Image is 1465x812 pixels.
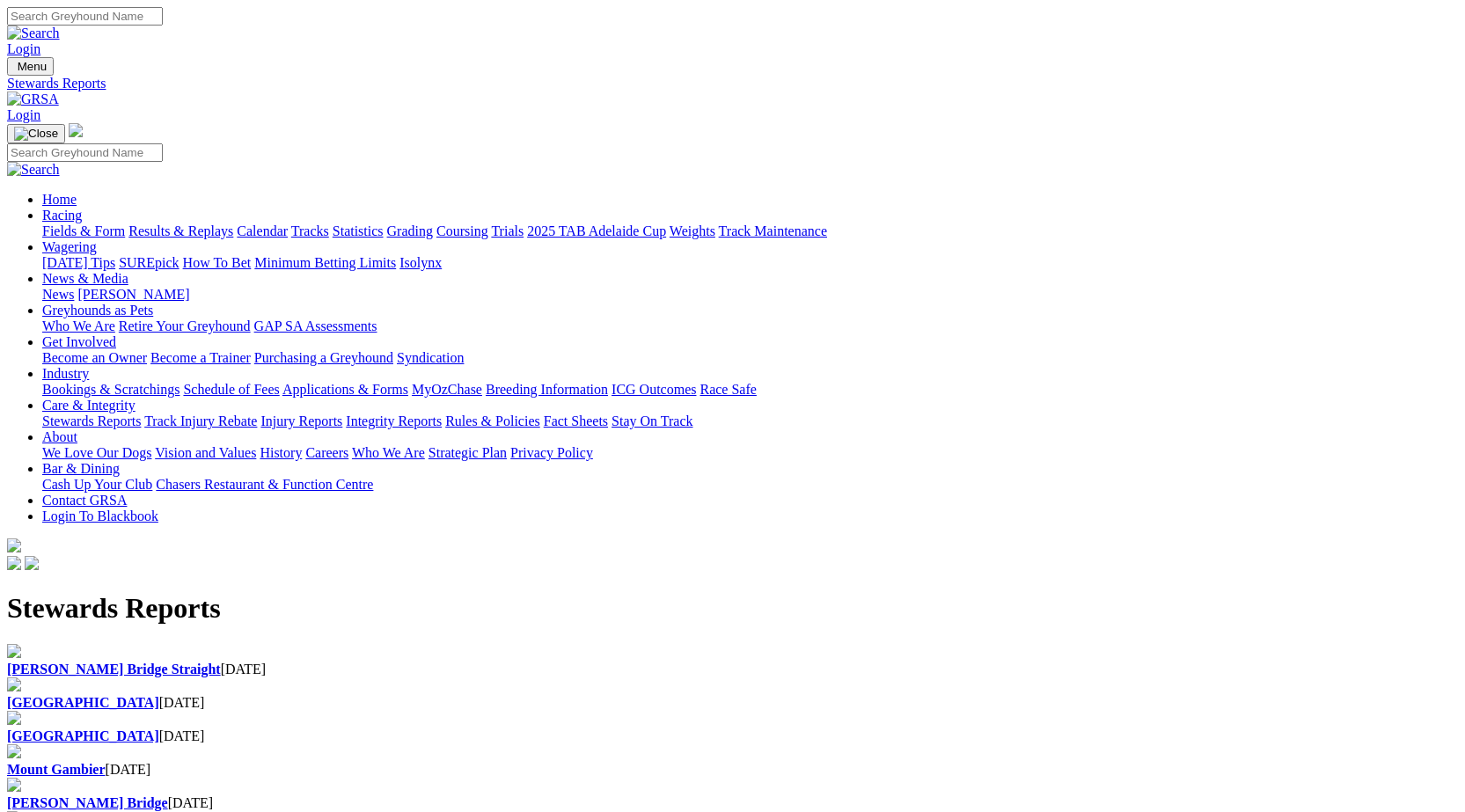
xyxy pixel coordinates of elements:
[7,644,21,658] img: file-red.svg
[399,255,442,270] a: Isolynx
[346,413,442,428] a: Integrity Reports
[254,350,393,365] a: Purchasing a Greyhound
[282,382,408,397] a: Applications & Forms
[42,477,1458,493] div: Bar & Dining
[156,477,373,492] a: Chasers Restaurant & Function Centre
[291,223,329,238] a: Tracks
[544,413,608,428] a: Fact Sheets
[7,778,21,792] img: file-red.svg
[254,318,377,333] a: GAP SA Assessments
[486,382,608,397] a: Breeding Information
[42,223,1458,239] div: Racing
[42,255,1458,271] div: Wagering
[18,60,47,73] span: Menu
[128,223,233,238] a: Results & Replays
[42,382,1458,398] div: Industry
[445,413,540,428] a: Rules & Policies
[7,162,60,178] img: Search
[42,350,147,365] a: Become an Owner
[7,695,159,710] a: [GEOGRAPHIC_DATA]
[7,677,21,691] img: file-red.svg
[7,662,221,677] a: [PERSON_NAME] Bridge Straight
[42,334,116,349] a: Get Involved
[7,143,163,162] input: Search
[7,695,1458,711] div: [DATE]
[14,127,58,141] img: Close
[42,192,77,207] a: Home
[42,445,151,460] a: We Love Our Dogs
[42,350,1458,366] div: Get Involved
[119,255,179,270] a: SUREpick
[42,223,125,238] a: Fields & Form
[42,413,141,428] a: Stewards Reports
[42,303,153,318] a: Greyhounds as Pets
[333,223,384,238] a: Statistics
[69,123,83,137] img: logo-grsa-white.png
[254,255,396,270] a: Minimum Betting Limits
[510,445,593,460] a: Privacy Policy
[42,477,152,492] a: Cash Up Your Club
[42,366,89,381] a: Industry
[429,445,507,460] a: Strategic Plan
[260,413,342,428] a: Injury Reports
[77,287,189,302] a: [PERSON_NAME]
[42,287,74,302] a: News
[119,318,251,333] a: Retire Your Greyhound
[7,662,1458,677] div: [DATE]
[7,728,1458,744] div: [DATE]
[7,76,1458,91] div: Stewards Reports
[42,239,97,254] a: Wagering
[7,556,21,570] img: facebook.svg
[42,508,158,523] a: Login To Blackbook
[700,382,756,397] a: Race Safe
[150,350,251,365] a: Become a Trainer
[7,107,40,122] a: Login
[42,429,77,444] a: About
[7,57,54,76] button: Toggle navigation
[612,413,692,428] a: Stay On Track
[183,382,279,397] a: Schedule of Fees
[7,728,159,743] a: [GEOGRAPHIC_DATA]
[670,223,715,238] a: Weights
[260,445,302,460] a: History
[527,223,666,238] a: 2025 TAB Adelaide Cup
[7,91,59,107] img: GRSA
[7,795,168,810] a: [PERSON_NAME] Bridge
[719,223,827,238] a: Track Maintenance
[7,795,1458,811] div: [DATE]
[42,318,115,333] a: Who We Are
[42,398,136,413] a: Care & Integrity
[42,255,115,270] a: [DATE] Tips
[305,445,348,460] a: Careers
[7,41,40,56] a: Login
[42,413,1458,429] div: Care & Integrity
[7,538,21,552] img: logo-grsa-white.png
[42,287,1458,303] div: News & Media
[42,208,82,223] a: Racing
[42,318,1458,334] div: Greyhounds as Pets
[42,271,128,286] a: News & Media
[237,223,288,238] a: Calendar
[7,762,1458,778] div: [DATE]
[7,26,60,41] img: Search
[7,124,65,143] button: Toggle navigation
[352,445,425,460] a: Who We Are
[183,255,252,270] a: How To Bet
[397,350,464,365] a: Syndication
[7,711,21,725] img: file-red.svg
[491,223,524,238] a: Trials
[42,493,127,508] a: Contact GRSA
[7,762,106,777] a: Mount Gambier
[436,223,488,238] a: Coursing
[42,461,120,476] a: Bar & Dining
[7,7,163,26] input: Search
[612,382,696,397] a: ICG Outcomes
[144,413,257,428] a: Track Injury Rebate
[7,592,1458,625] h1: Stewards Reports
[412,382,482,397] a: MyOzChase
